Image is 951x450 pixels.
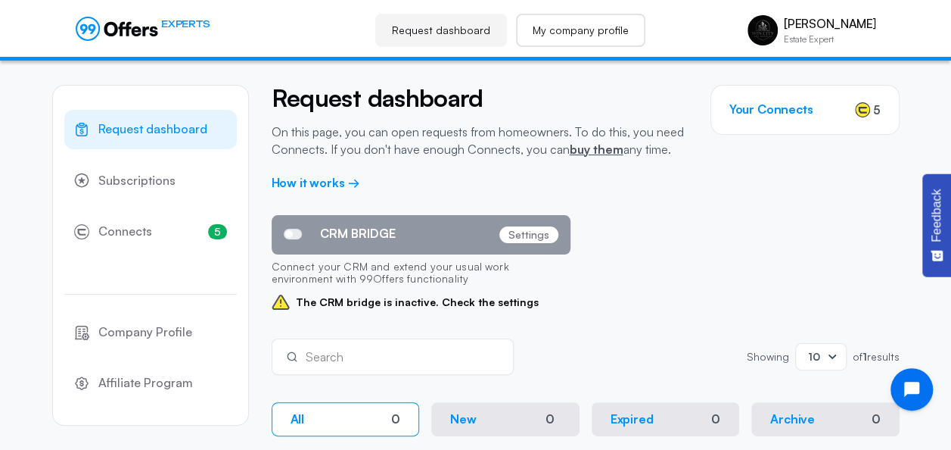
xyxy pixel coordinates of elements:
a: Subscriptions [64,161,237,201]
p: All [291,412,305,427]
button: Archive0 [751,402,900,436]
span: The CRM bridge is inactive. Check the settings [272,293,570,311]
p: of results [853,352,900,362]
button: All0 [272,402,420,436]
a: Request dashboard [64,110,237,149]
img: Michael Rosario [747,15,778,45]
a: Connects5 [64,212,237,252]
a: EXPERTS [76,17,210,41]
span: Company Profile [98,323,192,342]
p: Connect your CRM and extend your usual work environment with 99Offers functionality [272,255,570,294]
span: 5 [873,101,881,119]
p: New [450,412,477,427]
p: On this page, you can open requests from homeowners. To do this, you need Connects. If you don't ... [272,123,688,158]
span: 10 [808,350,820,363]
a: Company Profile [64,313,237,352]
p: Showing [747,352,789,362]
a: buy them [570,142,623,157]
a: How it works → [272,175,360,190]
span: EXPERTS [161,17,210,31]
a: Request dashboard [375,14,507,47]
p: Expired [611,412,654,427]
div: 0 [539,411,561,428]
span: Feedback [930,189,943,242]
span: Subscriptions [98,171,176,191]
div: 0 [711,412,720,427]
a: Affiliate Program [64,364,237,403]
span: Affiliate Program [98,373,193,393]
p: [PERSON_NAME] [784,17,875,31]
p: Settings [499,227,558,243]
h2: Request dashboard [272,85,688,111]
p: Archive [770,412,815,427]
span: 5 [208,224,227,239]
div: 0 [872,412,881,427]
div: 0 [391,412,400,427]
span: Request dashboard [98,120,207,139]
a: My company profile [516,14,645,47]
span: Connects [98,222,152,242]
h3: Your Connects [729,102,813,117]
button: Expired0 [592,402,740,436]
button: Feedback - Show survey [922,173,951,277]
button: New0 [431,402,580,436]
span: CRM BRIDGE [320,227,396,241]
p: Estate Expert [784,35,875,44]
strong: 1 [862,350,867,363]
